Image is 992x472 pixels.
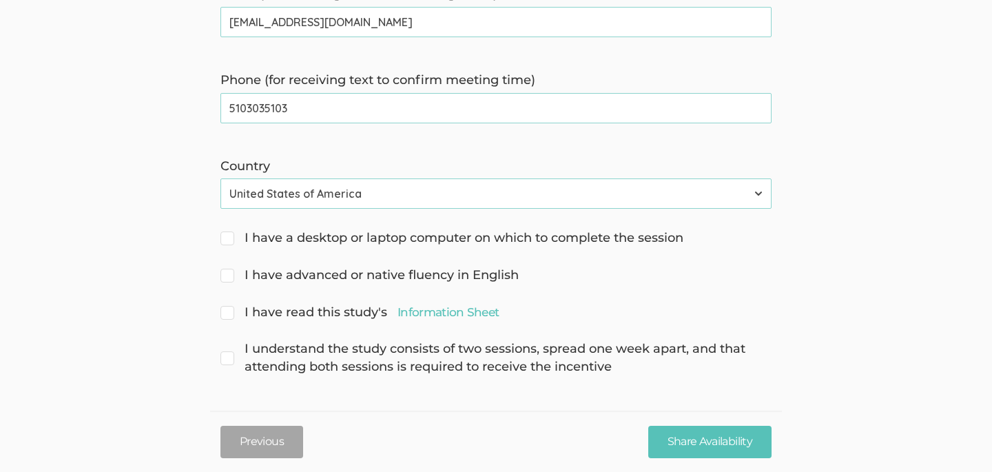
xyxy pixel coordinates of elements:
[220,340,772,376] span: I understand the study consists of two sessions, spread one week apart, and that attending both s...
[220,72,772,90] label: Phone (for receiving text to confirm meeting time)
[648,426,772,458] input: Share Availability
[220,229,683,247] span: I have a desktop or laptop computer on which to complete the session
[220,426,303,458] button: Previous
[397,304,499,320] a: Information Sheet
[220,267,519,285] span: I have advanced or native fluency in English
[220,304,499,322] span: I have read this study's
[220,158,772,176] label: Country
